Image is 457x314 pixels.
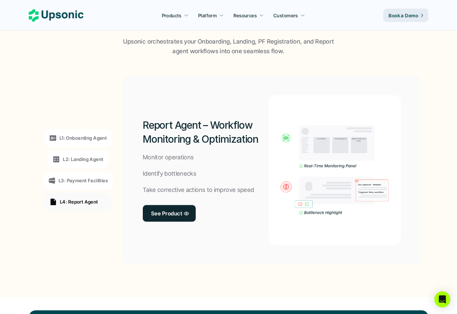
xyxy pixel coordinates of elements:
[59,177,108,184] p: L3: Payment Facilities
[383,9,428,22] a: Book a Demo
[143,153,194,163] p: Monitor operations
[162,12,181,19] p: Products
[60,198,98,205] p: L4: Report Agent
[151,209,182,218] p: See Product
[60,134,107,141] p: L1: Onboarding Agent
[143,205,196,222] a: See Product
[198,12,217,19] p: Platform
[274,12,298,19] p: Customers
[143,118,269,146] h2: Report Agent – Workflow Monitoring & Optimization
[158,9,192,21] a: Products
[434,291,450,307] div: Open Intercom Messenger
[63,156,103,163] p: L2: Landing Agent
[234,12,257,19] p: Resources
[143,169,196,179] p: Identify bottlenecks
[389,12,418,19] p: Book a Demo
[143,185,254,195] p: Take corrective actions to improve speed
[120,37,337,56] p: Upsonic orchestrates your Onboarding, Landing, PF Registration, and Report agent workflows into o...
